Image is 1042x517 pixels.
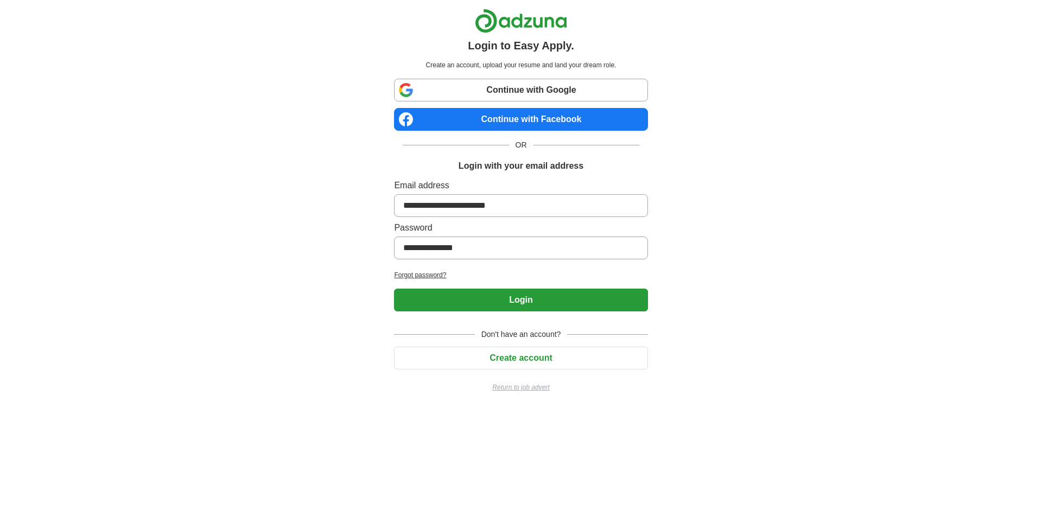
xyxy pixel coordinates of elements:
a: Create account [394,353,647,362]
h1: Login to Easy Apply. [468,37,574,54]
a: Continue with Google [394,79,647,101]
img: Adzuna logo [475,9,567,33]
h1: Login with your email address [459,159,583,173]
a: Return to job advert [394,382,647,392]
label: Password [394,221,647,234]
p: Create an account, upload your resume and land your dream role. [396,60,645,70]
label: Email address [394,179,647,192]
button: Create account [394,347,647,369]
a: Forgot password? [394,270,647,280]
button: Login [394,289,647,311]
span: Don't have an account? [475,329,568,340]
span: OR [509,139,533,151]
a: Continue with Facebook [394,108,647,131]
